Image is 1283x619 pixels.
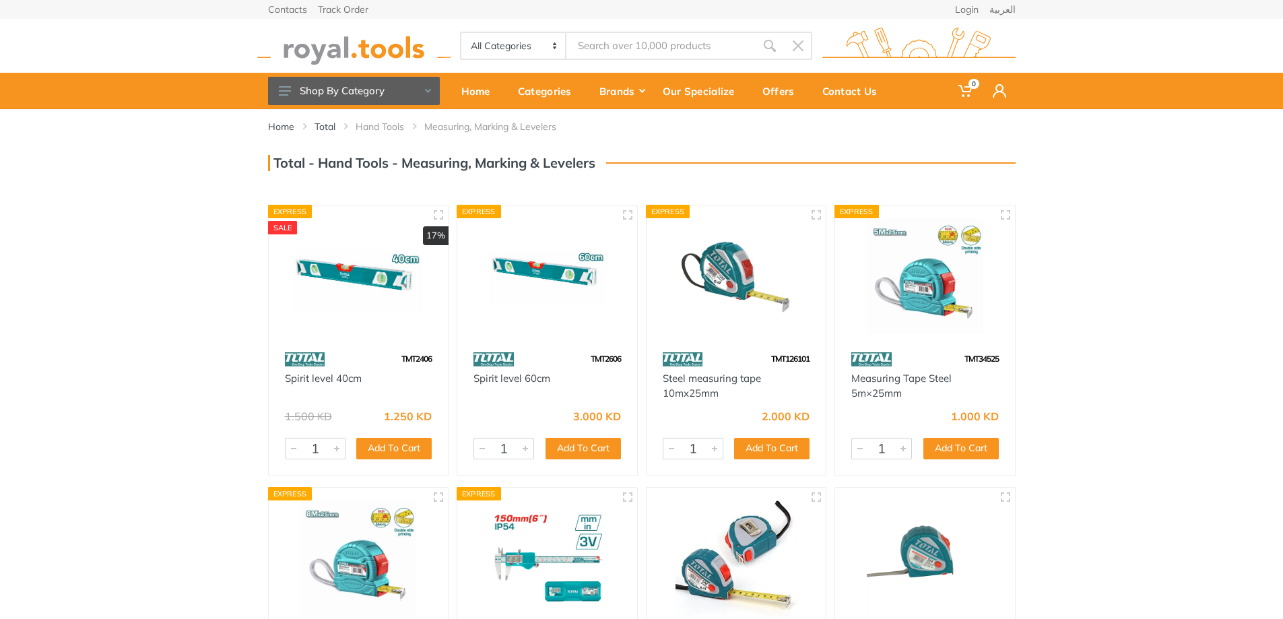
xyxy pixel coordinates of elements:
img: 86.webp [285,348,325,371]
span: TMT34525 [964,354,999,364]
img: royal.tools Logo [822,28,1016,65]
div: 2.000 KD [762,411,810,422]
a: Steel measuring tape 10mx25mm [663,372,761,400]
div: Brands [590,77,653,105]
div: SALE [268,221,298,234]
img: Royal Tools - Steel measuring tape 10mx25mm [659,218,814,334]
button: Add To Cart [546,438,621,459]
img: Royal Tools - Measuring Tape Steel 5m×25mm [847,218,1003,334]
span: TMT2406 [401,354,432,364]
img: Royal Tools - Steel measuring tape 5mx19mm [659,500,814,616]
a: Measuring Tape Steel 5m×25mm [851,372,952,400]
div: Contact Us [813,77,896,105]
div: 1.500 KD [285,411,332,422]
span: TMT126101 [771,354,810,364]
img: royal.tools Logo [257,28,451,65]
button: Shop By Category [268,77,440,105]
div: Express [268,205,312,218]
div: Offers [753,77,813,105]
select: Category [461,33,567,59]
div: Express [834,205,879,218]
div: 17% [423,226,449,245]
button: Add To Cart [734,438,810,459]
a: Spirit level 40cm [285,372,362,385]
img: Royal Tools - Measuring Tape Steel 8m×25mm [281,500,436,616]
a: العربية [989,5,1016,14]
img: Royal Tools - Spirit level 40cm [281,218,436,334]
a: Home [452,73,508,109]
a: Login [955,5,979,14]
a: Offers [753,73,813,109]
div: Our Specialize [653,77,753,105]
span: TMT2606 [591,354,621,364]
a: Spirit level 60cm [473,372,550,385]
h3: Total - Hand Tools - Measuring, Marking & Levelers [268,155,595,171]
a: Contact Us [813,73,896,109]
li: Measuring, Marking & Levelers [424,120,577,133]
a: Home [268,120,294,133]
a: Our Specialize [653,73,753,109]
div: 1.250 KD [384,411,432,422]
div: 1.000 KD [951,411,999,422]
img: 86.webp [851,348,892,371]
img: Royal Tools - Digital caliper 150mm [469,500,625,616]
img: Royal Tools - Spirit level 60cm [469,218,625,334]
div: Express [457,487,501,500]
div: Categories [508,77,590,105]
input: Site search [566,32,755,60]
button: Add To Cart [356,438,432,459]
a: Hand Tools [356,120,404,133]
div: Express [646,205,690,218]
a: Categories [508,73,590,109]
div: 3.000 KD [573,411,621,422]
a: Contacts [268,5,307,14]
img: 86.webp [473,348,514,371]
nav: breadcrumb [268,120,1016,133]
img: Royal Tools - Measuring Tape Steel 5m×25mm [847,500,1003,616]
a: Track Order [318,5,368,14]
span: 0 [968,79,979,89]
a: 0 [949,73,983,109]
button: Add To Cart [923,438,999,459]
div: Express [268,487,312,500]
div: Express [457,205,501,218]
img: 86.webp [663,348,703,371]
div: Home [452,77,508,105]
a: Total [315,120,335,133]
